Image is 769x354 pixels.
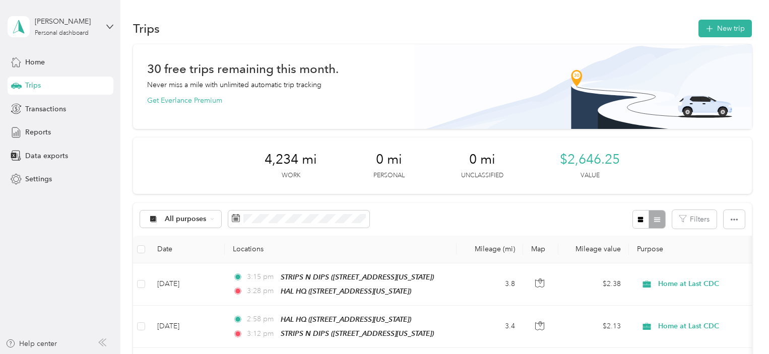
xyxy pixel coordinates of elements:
[658,321,750,332] span: Home at Last CDC
[149,306,225,348] td: [DATE]
[457,236,523,263] th: Mileage (mi)
[457,263,523,306] td: 3.8
[149,263,225,306] td: [DATE]
[672,210,717,229] button: Filters
[133,23,160,34] h1: Trips
[35,16,98,27] div: [PERSON_NAME]
[281,329,434,337] span: STRIPS N DIPS ([STREET_ADDRESS][US_STATE])
[560,152,620,168] span: $2,646.25
[713,298,769,354] iframe: Everlance-gr Chat Button Frame
[415,44,752,129] img: Banner
[25,174,52,184] span: Settings
[25,127,51,137] span: Reports
[147,95,222,106] button: Get Everlance Premium
[457,306,523,348] td: 3.4
[6,338,57,349] button: Help center
[247,328,276,339] span: 3:12 pm
[461,171,503,180] p: Unclassified
[225,236,457,263] th: Locations
[523,236,558,263] th: Map
[558,263,629,306] td: $2.38
[147,63,339,74] h1: 30 free trips remaining this month.
[147,80,322,90] p: Never miss a mile with unlimited automatic trip tracking
[376,152,402,168] span: 0 mi
[281,315,411,323] span: HAL HQ ([STREET_ADDRESS][US_STATE])
[373,171,405,180] p: Personal
[282,171,300,180] p: Work
[469,152,495,168] span: 0 mi
[247,314,276,325] span: 2:58 pm
[149,236,225,263] th: Date
[658,278,750,290] span: Home at Last CDC
[25,151,68,161] span: Data exports
[25,104,66,114] span: Transactions
[25,80,41,91] span: Trips
[581,171,600,180] p: Value
[247,286,276,297] span: 3:28 pm
[281,273,434,281] span: STRIPS N DIPS ([STREET_ADDRESS][US_STATE])
[265,152,317,168] span: 4,234 mi
[25,57,45,67] span: Home
[281,287,411,295] span: HAL HQ ([STREET_ADDRESS][US_STATE])
[247,271,276,282] span: 3:15 pm
[558,236,629,263] th: Mileage value
[698,20,752,37] button: New trip
[165,216,207,223] span: All purposes
[558,306,629,348] td: $2.13
[35,30,89,36] div: Personal dashboard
